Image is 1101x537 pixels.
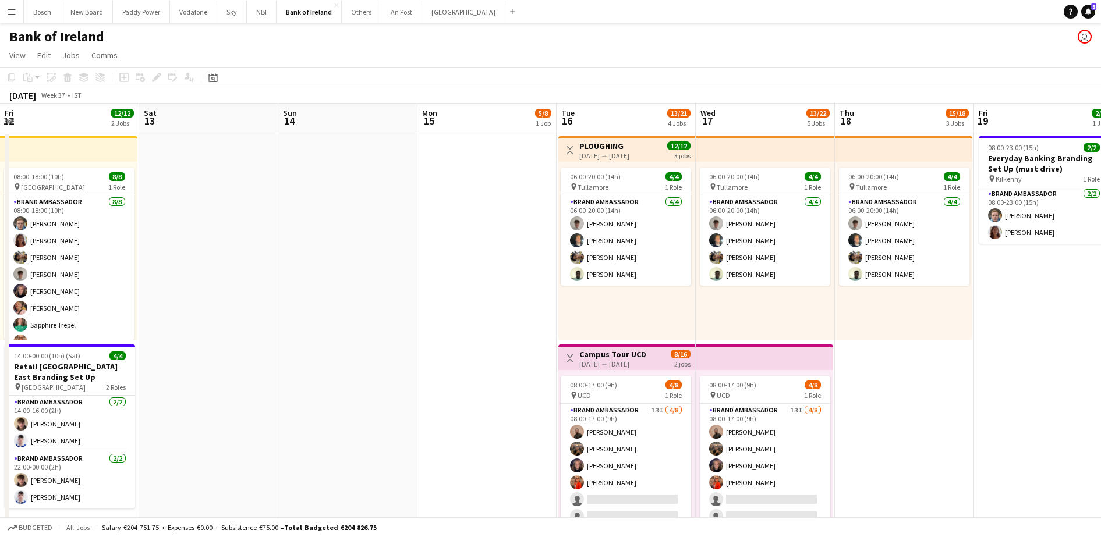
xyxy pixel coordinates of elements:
[420,114,437,127] span: 15
[277,1,342,23] button: Bank of Ireland
[102,523,377,532] div: Salary €204 751.75 + Expenses €0.00 + Subsistence €75.00 =
[804,183,821,191] span: 1 Role
[58,48,84,63] a: Jobs
[848,172,899,181] span: 06:00-20:00 (14h)
[9,90,36,101] div: [DATE]
[838,114,854,127] span: 18
[578,183,608,191] span: Tullamore
[709,172,760,181] span: 06:00-20:00 (14h)
[839,195,969,286] app-card-role: Brand Ambassador4/406:00-20:00 (14h)[PERSON_NAME][PERSON_NAME][PERSON_NAME][PERSON_NAME]
[805,172,821,181] span: 4/4
[5,361,135,382] h3: Retail [GEOGRAPHIC_DATA] East Branding Set Up
[1084,143,1100,152] span: 2/2
[806,109,830,118] span: 13/22
[570,172,621,181] span: 06:00-20:00 (14h)
[5,452,135,508] app-card-role: Brand Ambassador2/222:00-00:00 (2h)[PERSON_NAME][PERSON_NAME]
[109,172,125,181] span: 8/8
[62,50,80,61] span: Jobs
[5,344,135,508] app-job-card: 14:00-00:00 (10h) (Sat)4/4Retail [GEOGRAPHIC_DATA] East Branding Set Up [GEOGRAPHIC_DATA]2 RolesB...
[700,195,830,286] app-card-role: Brand Ambassador4/406:00-20:00 (14h)[PERSON_NAME][PERSON_NAME][PERSON_NAME][PERSON_NAME]
[674,358,691,368] div: 2 jobs
[560,114,575,127] span: 16
[946,119,968,127] div: 3 Jobs
[13,172,64,181] span: 08:00-18:00 (10h)
[14,351,80,360] span: 14:00-00:00 (10h) (Sat)
[579,151,629,160] div: [DATE] → [DATE]
[579,360,646,368] div: [DATE] → [DATE]
[113,1,170,23] button: Paddy Power
[109,351,126,360] span: 4/4
[64,523,92,532] span: All jobs
[996,175,1022,183] span: Kilkenny
[667,141,691,150] span: 12/12
[24,1,61,23] button: Bosch
[142,114,157,127] span: 13
[839,168,969,286] app-job-card: 06:00-20:00 (14h)4/4 Tullamore1 RoleBrand Ambassador4/406:00-20:00 (14h)[PERSON_NAME][PERSON_NAME...
[674,150,691,160] div: 3 jobs
[665,172,682,181] span: 4/4
[21,183,85,191] span: [GEOGRAPHIC_DATA]
[561,195,691,286] app-card-role: Brand Ambassador4/406:00-20:00 (14h)[PERSON_NAME][PERSON_NAME][PERSON_NAME][PERSON_NAME]
[665,391,682,400] span: 1 Role
[667,109,691,118] span: 13/21
[87,48,122,63] a: Comms
[170,1,217,23] button: Vodafone
[247,1,277,23] button: NBI
[9,50,26,61] span: View
[700,108,716,118] span: Wed
[536,119,551,127] div: 1 Job
[805,380,821,389] span: 4/8
[977,114,988,127] span: 19
[1083,175,1100,183] span: 1 Role
[422,108,437,118] span: Mon
[1091,3,1096,10] span: 5
[709,380,756,389] span: 08:00-17:00 (9h)
[944,172,960,181] span: 4/4
[665,380,682,389] span: 4/8
[111,109,134,118] span: 12/12
[1081,5,1095,19] a: 5
[22,383,86,392] span: [GEOGRAPHIC_DATA]
[840,108,854,118] span: Thu
[91,50,118,61] span: Comms
[284,523,377,532] span: Total Budgeted €204 826.75
[700,168,830,286] app-job-card: 06:00-20:00 (14h)4/4 Tullamore1 RoleBrand Ambassador4/406:00-20:00 (14h)[PERSON_NAME][PERSON_NAME...
[4,168,134,340] app-job-card: 08:00-18:00 (10h)8/8 [GEOGRAPHIC_DATA]1 RoleBrand Ambassador8/808:00-18:00 (10h)[PERSON_NAME][PER...
[535,109,551,118] span: 5/8
[33,48,55,63] a: Edit
[3,114,14,127] span: 12
[804,391,821,400] span: 1 Role
[381,1,422,23] button: An Post
[1078,30,1092,44] app-user-avatar: Katie Shovlin
[281,114,297,127] span: 14
[108,183,125,191] span: 1 Role
[342,1,381,23] button: Others
[111,119,133,127] div: 2 Jobs
[422,1,505,23] button: [GEOGRAPHIC_DATA]
[106,383,126,392] span: 2 Roles
[856,183,887,191] span: Tullamore
[579,349,646,360] h3: Campus Tour UCD
[561,108,575,118] span: Tue
[988,143,1039,152] span: 08:00-23:00 (15h)
[5,48,30,63] a: View
[9,28,104,45] h1: Bank of Ireland
[570,380,617,389] span: 08:00-17:00 (9h)
[38,91,68,99] span: Week 37
[717,391,730,400] span: UCD
[6,521,54,534] button: Budgeted
[217,1,247,23] button: Sky
[699,114,716,127] span: 17
[561,168,691,286] app-job-card: 06:00-20:00 (14h)4/4 Tullamore1 RoleBrand Ambassador4/406:00-20:00 (14h)[PERSON_NAME][PERSON_NAME...
[668,119,690,127] div: 4 Jobs
[671,350,691,358] span: 8/16
[4,195,134,353] app-card-role: Brand Ambassador8/808:00-18:00 (10h)[PERSON_NAME][PERSON_NAME][PERSON_NAME][PERSON_NAME][PERSON_N...
[943,183,960,191] span: 1 Role
[144,108,157,118] span: Sat
[979,108,988,118] span: Fri
[717,183,748,191] span: Tullamore
[946,109,969,118] span: 15/18
[283,108,297,118] span: Sun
